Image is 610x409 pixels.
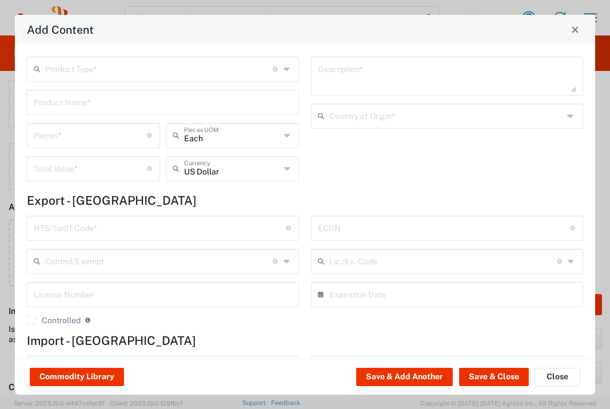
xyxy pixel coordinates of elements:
button: Commodity Library [30,368,124,386]
button: Save & Close [459,368,529,386]
h4: Add Content [27,21,94,38]
h4: Import - [GEOGRAPHIC_DATA] [27,333,583,348]
button: Close [535,368,580,386]
h4: Export - [GEOGRAPHIC_DATA] [27,193,583,208]
button: Save & Add Another [356,368,453,386]
label: Controlled [27,316,81,325]
button: Close [567,22,583,38]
